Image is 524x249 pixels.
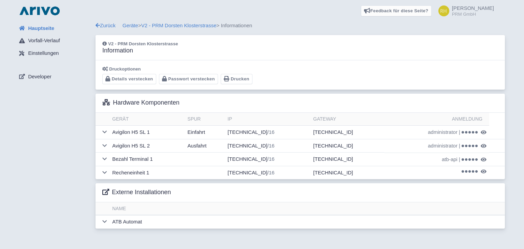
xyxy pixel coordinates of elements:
span: /16 [267,170,275,175]
button: Drucken [221,74,252,84]
th: Spur [185,113,225,126]
a: V2 - PRM Dorsten Klosterstrasse [141,22,217,28]
th: Name [110,202,505,215]
th: Gerät [110,113,185,126]
td: [TECHNICAL_ID] [310,126,384,139]
td: Bezahl Terminal 1 [110,153,185,166]
span: Einstellungen [28,49,59,57]
a: Einstellungen [14,47,96,60]
span: [PERSON_NAME] [452,5,494,11]
td: | [384,139,489,153]
a: Developer [14,70,96,83]
td: [TECHNICAL_ID] [225,166,310,179]
h3: Externe Installationen [102,189,171,196]
td: Avigilon H5 SL 1 [110,126,185,139]
a: Hauptseite [14,22,96,35]
td: Recheneinheit 1 [110,166,185,179]
th: IP [225,113,310,126]
h3: Hardware Komponenten [102,99,179,107]
a: Feedback für diese Seite? [361,5,432,16]
span: Passwort verstecken [168,76,215,81]
div: > > Informationen [96,22,505,30]
span: Hauptseite [28,25,54,32]
span: Einfahrt [188,129,205,135]
td: | [384,153,489,166]
a: Vorfall-Verlauf [14,34,96,47]
small: PRM GmbH [452,12,494,16]
span: /16 [267,143,275,149]
th: Anmeldung [384,113,489,126]
th: Gateway [310,113,384,126]
span: Developer [28,73,51,81]
td: Avigilon H5 SL 2 [110,139,185,153]
td: [TECHNICAL_ID] [225,153,310,166]
span: Details verstecken [112,76,153,81]
td: [TECHNICAL_ID] [310,153,384,166]
span: Drucken [231,76,249,81]
span: Druckoptionen [109,66,141,72]
span: V2 - PRM Dorsten Klosterstrasse [108,41,178,46]
td: [TECHNICAL_ID] [225,126,310,139]
td: [TECHNICAL_ID] [310,139,384,153]
h3: Information [102,47,178,55]
td: [TECHNICAL_ID] [225,139,310,153]
span: /16 [267,129,275,135]
td: | [384,126,489,139]
a: Zurück [96,22,116,28]
a: Geräte [122,22,138,28]
img: logo [18,5,61,16]
td: [TECHNICAL_ID] [310,166,384,179]
button: Details verstecken [102,74,156,84]
span: administrator [428,142,457,150]
a: [PERSON_NAME] PRM GmbH [434,5,494,16]
span: /16 [267,156,275,162]
td: ATB Automat [110,215,505,229]
span: Vorfall-Verlauf [28,37,60,45]
span: administrator [428,128,457,136]
span: Ausfahrt [188,143,207,149]
button: Passwort verstecken [159,74,218,84]
span: atb-api [442,156,457,164]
